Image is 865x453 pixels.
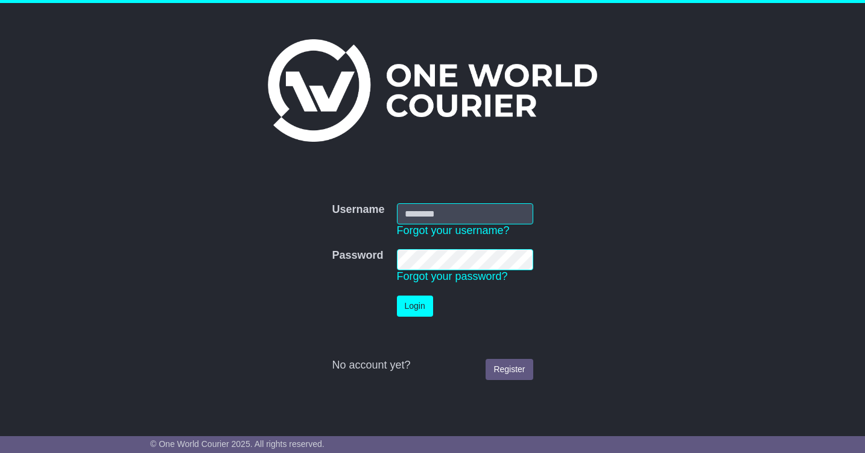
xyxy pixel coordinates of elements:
a: Forgot your password? [397,270,508,282]
img: One World [268,39,597,142]
a: Forgot your username? [397,224,510,236]
span: © One World Courier 2025. All rights reserved. [150,439,325,449]
button: Login [397,296,433,317]
div: No account yet? [332,359,533,372]
a: Register [486,359,533,380]
label: Password [332,249,383,262]
label: Username [332,203,384,217]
